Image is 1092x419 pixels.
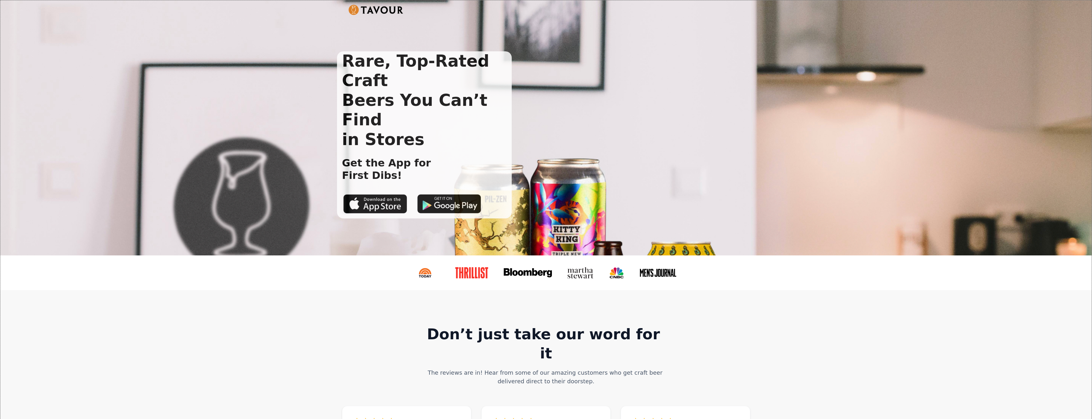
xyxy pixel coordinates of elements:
[424,368,669,386] div: The reviews are in! Hear from some of our amazing customers who get craft beer delivered direct t...
[337,51,512,149] h1: Rare, Top-Rated Craft Beers You Can’t Find in Stores
[348,5,404,15] img: Untitled UI logotext
[427,326,665,362] strong: Don’t just take our word for it
[348,5,404,15] a: Untitled UI logotextLogo
[337,157,431,181] h1: Get the App for First Dibs!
